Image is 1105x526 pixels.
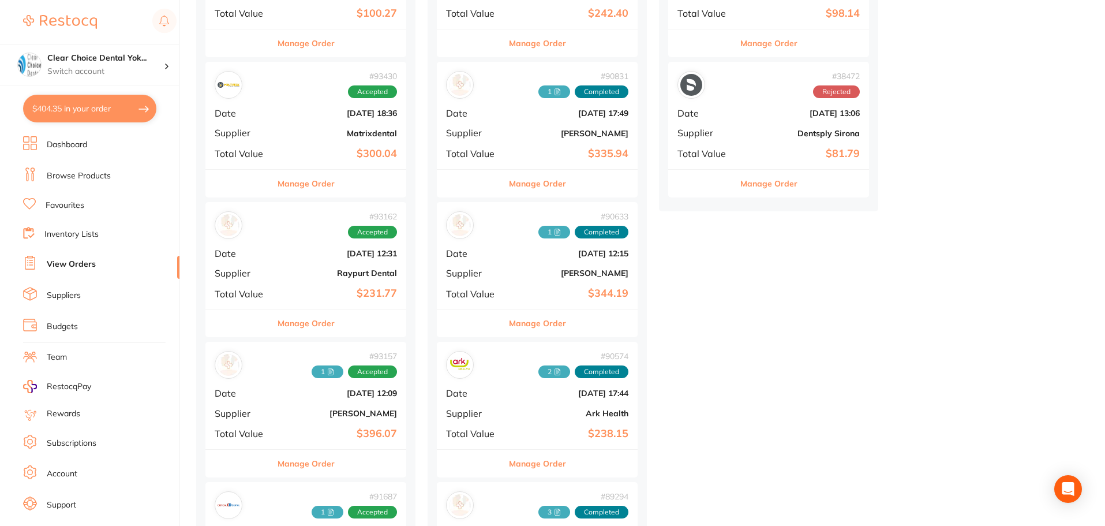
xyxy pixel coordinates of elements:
[23,380,37,393] img: RestocqPay
[215,108,272,118] span: Date
[47,352,67,363] a: Team
[509,170,566,197] button: Manage Order
[575,365,628,378] span: Completed
[47,259,96,270] a: View Orders
[312,492,397,501] span: # 91687
[282,428,397,440] b: $396.07
[449,74,471,96] img: Henry Schein Halas
[47,321,78,333] a: Budgets
[744,148,860,160] b: $81.79
[348,506,397,518] span: Accepted
[278,309,335,337] button: Manage Order
[575,85,628,98] span: Completed
[513,409,628,418] b: Ark Health
[677,108,735,118] span: Date
[677,8,735,18] span: Total Value
[23,380,91,393] a: RestocqPay
[218,74,239,96] img: Matrixdental
[205,62,406,197] div: Matrixdental#93430AcceptedDate[DATE] 18:36SupplierMatrixdentalTotal Value$300.04Manage Order
[744,8,860,20] b: $98.14
[46,200,84,211] a: Favourites
[446,428,504,439] span: Total Value
[278,450,335,477] button: Manage Order
[47,66,164,77] p: Switch account
[47,381,91,393] span: RestocqPay
[575,226,628,238] span: Completed
[44,229,99,240] a: Inventory Lists
[513,109,628,118] b: [DATE] 17:49
[446,408,504,419] span: Supplier
[348,85,397,98] span: Accepted
[218,354,239,376] img: Henry Schein Halas
[513,389,628,398] b: [DATE] 17:44
[282,148,397,160] b: $300.04
[446,289,504,299] span: Total Value
[446,108,504,118] span: Date
[282,268,397,278] b: Raypurt Dental
[282,129,397,138] b: Matrixdental
[538,492,628,501] span: # 89294
[278,29,335,57] button: Manage Order
[538,365,570,378] span: Received
[509,450,566,477] button: Manage Order
[740,29,797,57] button: Manage Order
[348,72,397,81] span: # 93430
[215,428,272,439] span: Total Value
[47,290,81,301] a: Suppliers
[446,268,504,278] span: Supplier
[47,408,80,420] a: Rewards
[575,506,628,518] span: Completed
[47,53,164,64] h4: Clear Choice Dental Yokine
[215,248,272,259] span: Date
[513,129,628,138] b: [PERSON_NAME]
[538,85,570,98] span: Received
[348,365,397,378] span: Accepted
[813,85,860,98] span: Rejected
[348,226,397,238] span: Accepted
[282,389,397,398] b: [DATE] 12:09
[312,365,343,378] span: Received
[215,268,272,278] span: Supplier
[740,170,797,197] button: Manage Order
[205,342,406,477] div: Henry Schein Halas#931571 AcceptedDate[DATE] 12:09Supplier[PERSON_NAME]Total Value$396.07Manage O...
[215,408,272,419] span: Supplier
[23,95,156,122] button: $404.35 in your order
[23,15,97,29] img: Restocq Logo
[205,202,406,338] div: Raypurt Dental#93162AcceptedDate[DATE] 12:31SupplierRaypurt DentalTotal Value$231.77Manage Order
[215,289,272,299] span: Total Value
[513,288,628,300] b: $344.19
[47,170,111,182] a: Browse Products
[538,212,628,221] span: # 90633
[449,494,471,516] img: Adam Dental
[449,354,471,376] img: Ark Health
[18,53,41,76] img: Clear Choice Dental Yokine
[446,8,504,18] span: Total Value
[47,438,96,449] a: Subscriptions
[813,72,860,81] span: # 38472
[446,248,504,259] span: Date
[278,170,335,197] button: Manage Order
[744,109,860,118] b: [DATE] 13:06
[312,352,397,361] span: # 93157
[282,8,397,20] b: $100.27
[513,428,628,440] b: $238.15
[513,249,628,258] b: [DATE] 12:15
[47,499,76,511] a: Support
[677,128,735,138] span: Supplier
[680,74,702,96] img: Dentsply Sirona
[538,506,570,518] span: Received
[744,129,860,138] b: Dentsply Sirona
[538,352,628,361] span: # 90574
[282,409,397,418] b: [PERSON_NAME]
[218,494,239,516] img: Critical Dental
[513,8,628,20] b: $242.40
[47,139,87,151] a: Dashboard
[312,506,343,518] span: Received
[282,288,397,300] b: $231.77
[1054,475,1082,503] div: Open Intercom Messenger
[47,468,77,480] a: Account
[282,249,397,258] b: [DATE] 12:31
[218,214,239,236] img: Raypurt Dental
[215,388,272,398] span: Date
[677,148,735,159] span: Total Value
